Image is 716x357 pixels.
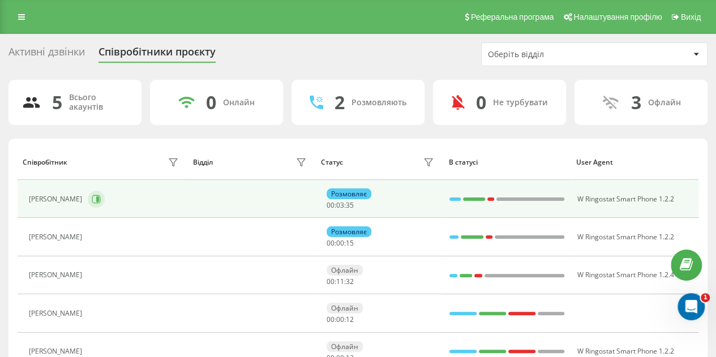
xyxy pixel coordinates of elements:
[327,188,371,199] div: Розмовляє
[577,270,674,279] span: W Ringostat Smart Phone 1.2.4
[493,98,548,107] div: Не турбувати
[488,50,623,59] div: Оберіть відділ
[701,293,710,302] span: 1
[336,315,344,324] span: 00
[327,226,371,237] div: Розмовляє
[8,46,85,63] div: Активні дзвінки
[23,158,67,166] div: Співробітник
[336,200,344,210] span: 03
[336,277,344,286] span: 11
[327,278,354,286] div: : :
[336,238,344,248] span: 00
[29,309,85,317] div: [PERSON_NAME]
[577,346,674,356] span: W Ringostat Smart Phone 1.2.2
[327,201,354,209] div: : :
[476,92,486,113] div: 0
[678,293,705,320] iframe: Intercom live chat
[346,315,354,324] span: 12
[327,341,363,352] div: Офлайн
[327,315,335,324] span: 00
[327,303,363,313] div: Офлайн
[577,232,674,242] span: W Ringostat Smart Phone 1.2.2
[321,158,343,166] div: Статус
[327,265,363,276] div: Офлайн
[631,92,641,113] div: 3
[29,195,85,203] div: [PERSON_NAME]
[206,92,216,113] div: 0
[346,200,354,210] span: 35
[327,200,335,210] span: 00
[648,98,681,107] div: Офлайн
[448,158,565,166] div: В статусі
[223,98,255,107] div: Онлайн
[327,316,354,324] div: : :
[577,194,674,204] span: W Ringostat Smart Phone 1.2.2
[346,277,354,286] span: 32
[471,12,554,21] span: Реферальна програма
[681,12,701,21] span: Вихід
[327,239,354,247] div: : :
[29,233,85,241] div: [PERSON_NAME]
[29,271,85,279] div: [PERSON_NAME]
[69,93,128,112] div: Всього акаунтів
[193,158,213,166] div: Відділ
[573,12,662,21] span: Налаштування профілю
[98,46,216,63] div: Співробітники проєкту
[335,92,345,113] div: 2
[576,158,693,166] div: User Agent
[327,277,335,286] span: 00
[351,98,406,107] div: Розмовляють
[52,92,62,113] div: 5
[29,347,85,355] div: [PERSON_NAME]
[346,238,354,248] span: 15
[327,238,335,248] span: 00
